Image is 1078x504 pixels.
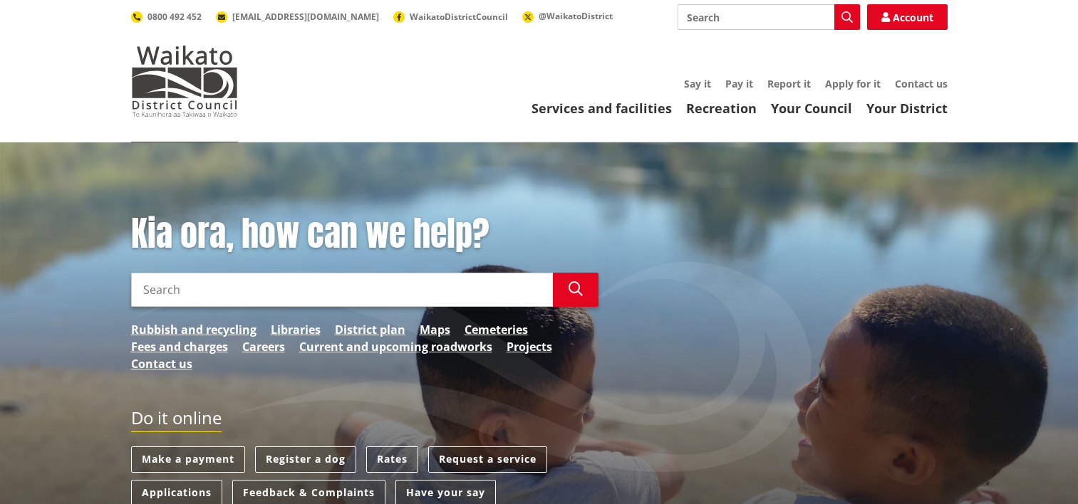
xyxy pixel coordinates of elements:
a: 0800 492 452 [131,11,202,23]
input: Search input [678,4,860,30]
input: Search input [131,273,553,307]
img: Waikato District Council - Te Kaunihera aa Takiwaa o Waikato [131,46,238,117]
a: WaikatoDistrictCouncil [393,11,508,23]
a: Report it [767,77,811,90]
a: Your District [866,100,948,117]
a: Fees and charges [131,338,228,355]
a: Cemeteries [465,321,528,338]
a: [EMAIL_ADDRESS][DOMAIN_NAME] [216,11,379,23]
a: Pay it [725,77,753,90]
span: 0800 492 452 [147,11,202,23]
span: WaikatoDistrictCouncil [410,11,508,23]
a: @WaikatoDistrict [522,10,613,22]
a: Apply for it [825,77,881,90]
a: Services and facilities [532,100,672,117]
a: Maps [420,321,450,338]
span: [EMAIL_ADDRESS][DOMAIN_NAME] [232,11,379,23]
h2: Do it online [131,408,222,433]
a: Register a dog [255,446,356,473]
a: Current and upcoming roadworks [299,338,492,355]
span: @WaikatoDistrict [539,10,613,22]
a: Contact us [895,77,948,90]
a: Say it [684,77,711,90]
a: Projects [507,338,552,355]
a: Contact us [131,355,192,372]
a: Recreation [686,100,757,117]
a: Account [867,4,948,30]
a: District plan [335,321,405,338]
a: Careers [242,338,285,355]
a: Your Council [771,100,852,117]
a: Rubbish and recycling [131,321,256,338]
a: Make a payment [131,446,245,473]
a: Libraries [271,321,321,338]
h1: Kia ora, how can we help? [131,214,598,255]
a: Rates [366,446,418,473]
a: Request a service [428,446,547,473]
